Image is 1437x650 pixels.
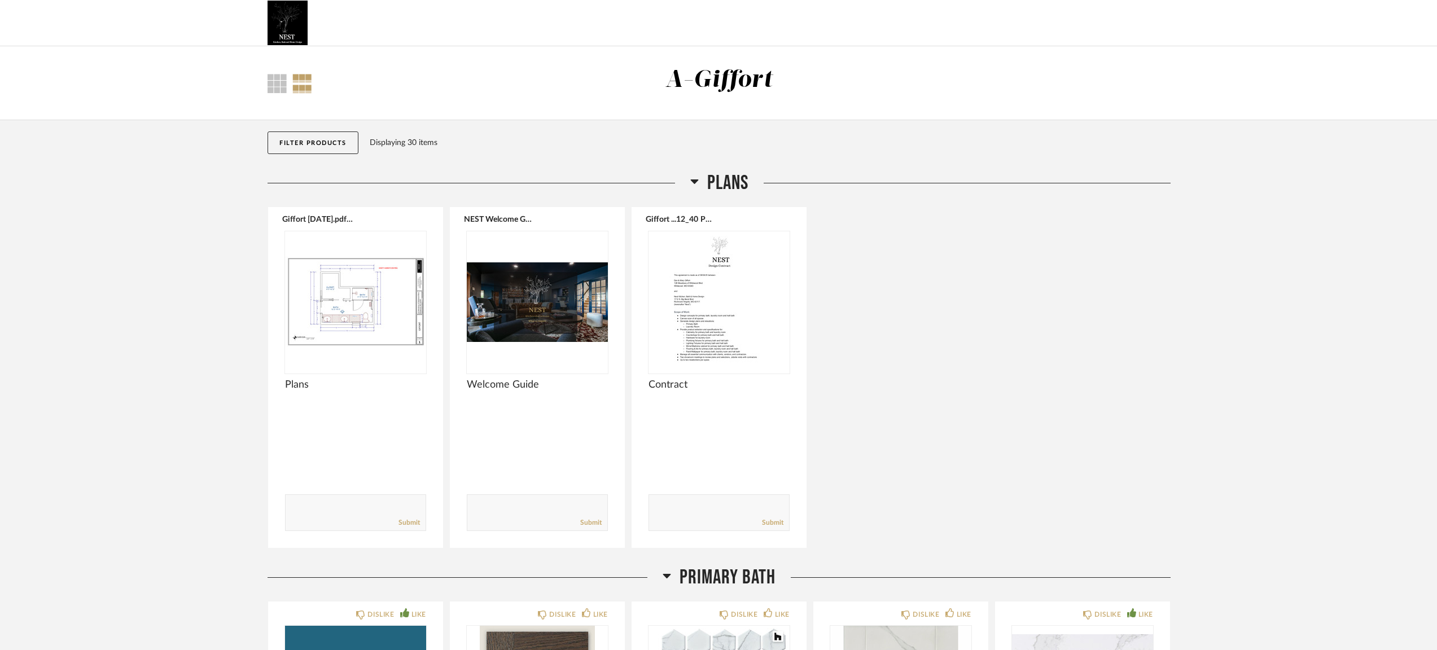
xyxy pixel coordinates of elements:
[464,214,535,223] button: NEST Welcome Guide.pdf
[285,231,426,372] img: undefined
[549,609,576,620] div: DISLIKE
[649,231,790,372] img: undefined
[707,171,748,195] span: Plans
[411,609,426,620] div: LIKE
[957,609,971,620] div: LIKE
[680,565,776,590] span: Primary Bath
[775,609,790,620] div: LIKE
[268,1,308,46] img: 66686036-b6c6-4663-8f7f-c6259b213059.jpg
[762,518,783,528] a: Submit
[1138,609,1153,620] div: LIKE
[665,68,773,92] div: A-Giffort
[370,137,1166,149] div: Displaying 30 items
[282,214,353,223] button: Giffort [DATE].pdf
[580,518,602,528] a: Submit
[367,609,394,620] div: DISLIKE
[593,609,608,620] div: LIKE
[268,131,358,154] button: Filter Products
[467,231,608,372] img: undefined
[649,379,790,391] span: Contract
[731,609,757,620] div: DISLIKE
[285,379,426,391] span: Plans
[398,518,420,528] a: Submit
[467,379,608,391] span: Welcome Guide
[913,609,939,620] div: DISLIKE
[646,214,716,223] button: Giffort ...12_40 PM.pdf
[1094,609,1121,620] div: DISLIKE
